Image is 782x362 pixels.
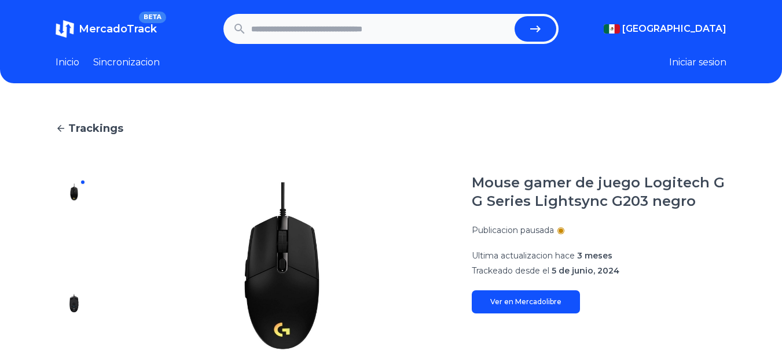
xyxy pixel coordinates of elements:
[472,250,575,261] span: Ultima actualizacion hace
[472,265,549,276] span: Trackeado desde el
[622,22,726,36] span: [GEOGRAPHIC_DATA]
[56,20,74,38] img: MercadoTrack
[79,23,157,35] span: MercadoTrack
[472,173,726,210] h1: Mouse gamer de juego Logitech G G Series Lightsync G203 negro
[669,56,726,69] button: Iniciar sesion
[604,24,620,34] img: Mexico
[604,22,726,36] button: [GEOGRAPHIC_DATA]
[65,294,83,312] img: Mouse gamer de juego Logitech G G Series Lightsync G203 negro
[56,20,157,38] a: MercadoTrackBETA
[65,257,83,275] img: Mouse gamer de juego Logitech G G Series Lightsync G203 negro
[56,120,726,136] a: Trackings
[65,331,83,349] img: Mouse gamer de juego Logitech G G Series Lightsync G203 negro
[577,250,612,261] span: 3 meses
[139,12,166,23] span: BETA
[93,56,160,69] a: Sincronizacion
[472,290,580,313] a: Ver en Mercadolibre
[65,220,83,238] img: Mouse gamer de juego Logitech G G Series Lightsync G203 negro
[552,265,619,276] span: 5 de junio, 2024
[472,224,554,236] p: Publicacion pausada
[68,120,123,136] span: Trackings
[56,56,79,69] a: Inicio
[65,183,83,201] img: Mouse gamer de juego Logitech G G Series Lightsync G203 negro
[116,173,449,359] img: Mouse gamer de juego Logitech G G Series Lightsync G203 negro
